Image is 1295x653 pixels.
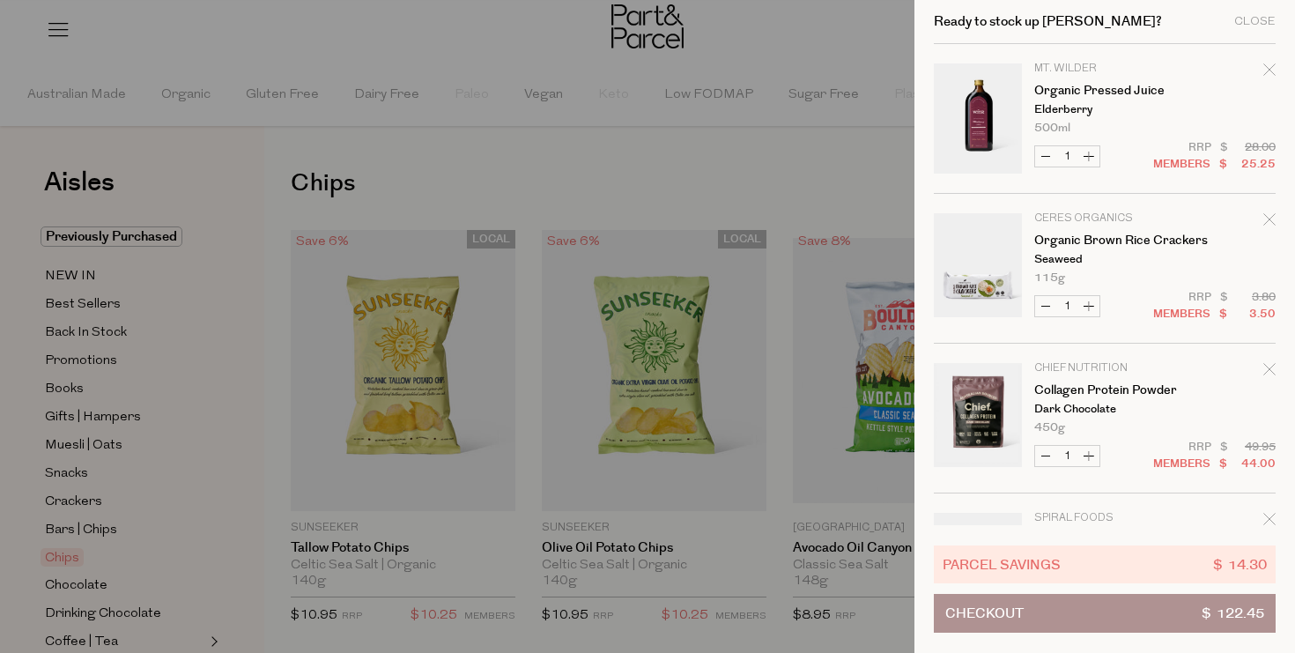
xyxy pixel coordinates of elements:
p: Spiral Foods [1034,513,1171,523]
p: Chief Nutrition [1034,363,1171,374]
a: Organic Pressed Juice [1034,85,1171,97]
span: 115g [1034,272,1065,284]
p: Elderberry [1034,104,1171,115]
div: Remove Organic Brown Rice Crackers [1263,211,1276,234]
p: Ceres Organics [1034,213,1171,224]
span: Checkout [945,595,1024,632]
input: QTY Organic Pressed Juice [1056,146,1078,167]
p: Dark Chocolate [1034,404,1171,415]
p: Mt. Wilder [1034,63,1171,74]
input: QTY Organic Brown Rice Crackers [1056,296,1078,316]
span: Parcel Savings [943,554,1061,575]
span: 450g [1034,422,1065,434]
button: Checkout$ 122.45 [934,594,1276,633]
span: $ 14.30 [1213,554,1267,575]
span: 500ml [1034,122,1070,134]
div: Remove Collagen Protein Powder [1263,360,1276,384]
a: Organic Brown Rice Crackers [1034,234,1171,247]
span: $ 122.45 [1202,595,1264,632]
div: Remove Udon Noodles [1263,510,1276,534]
h2: Ready to stock up [PERSON_NAME]? [934,15,1162,28]
div: Close [1234,16,1276,27]
p: Seaweed [1034,254,1171,265]
div: Remove Organic Pressed Juice [1263,61,1276,85]
input: QTY Collagen Protein Powder [1056,446,1078,466]
a: Collagen Protein Powder [1034,384,1171,397]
